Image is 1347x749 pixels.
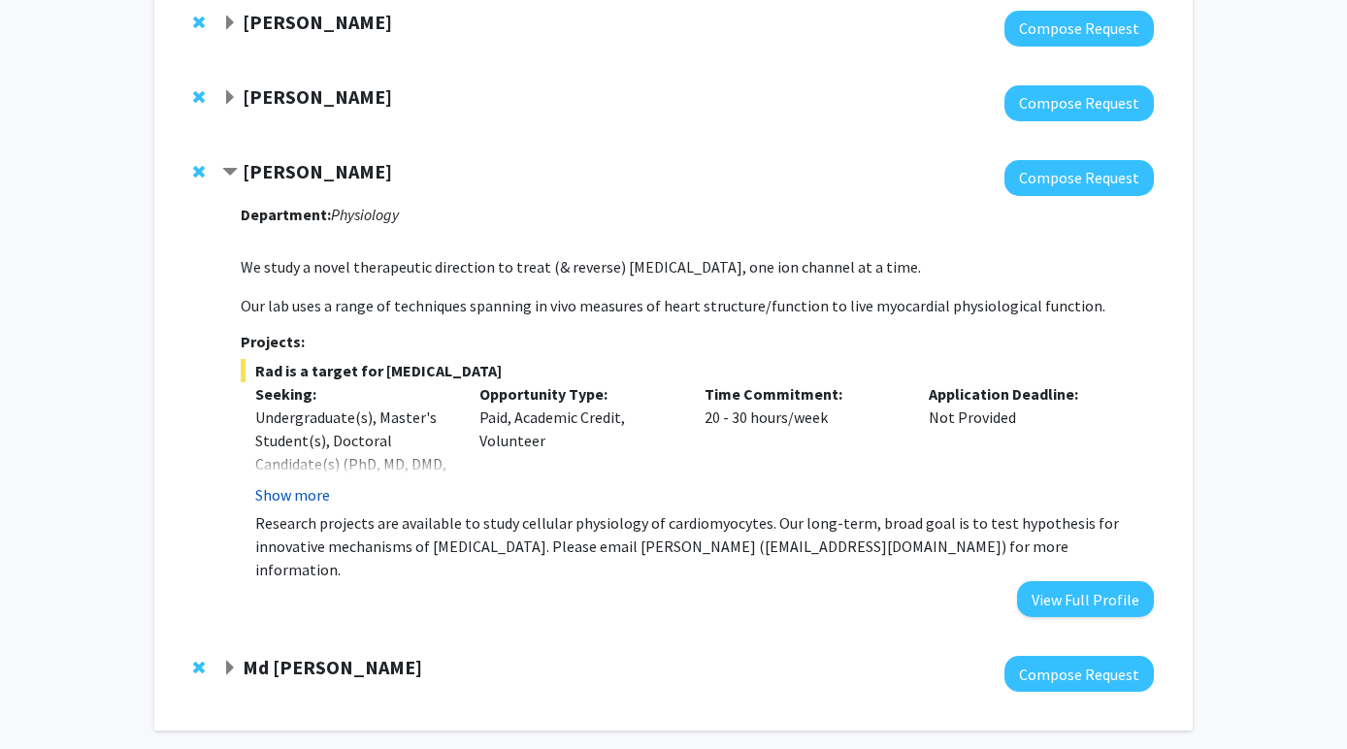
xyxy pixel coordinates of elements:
strong: Projects: [241,332,305,351]
iframe: Chat [15,662,82,734]
span: Expand Saurabh Chattopadhyay Bookmark [222,16,238,31]
p: Research projects are available to study cellular physiology of cardiomyocytes. Our long-term, br... [255,511,1154,581]
p: Opportunity Type: [479,382,675,406]
button: Compose Request to Jonathan Satin [1004,160,1154,196]
i: Physiology [331,205,399,224]
button: View Full Profile [1017,581,1154,617]
strong: Department: [241,205,331,224]
span: Remove Emilia Galperin from bookmarks [193,89,205,105]
div: Undergraduate(s), Master's Student(s), Doctoral Candidate(s) (PhD, MD, DMD, PharmD, etc.), Postdo... [255,406,451,545]
span: Remove Md Eunus Ali from bookmarks [193,660,205,675]
span: Remove Jonathan Satin from bookmarks [193,164,205,179]
p: We study a novel therapeutic direction to treat (& reverse) [MEDICAL_DATA], one ion channel at a ... [241,255,1154,278]
p: Application Deadline: [929,382,1125,406]
div: Paid, Academic Credit, Volunteer [465,382,690,506]
span: Expand Emilia Galperin Bookmark [222,90,238,106]
div: 20 - 30 hours/week [690,382,915,506]
button: Compose Request to Emilia Galperin [1004,85,1154,121]
strong: Md [PERSON_NAME] [243,655,422,679]
span: Contract Jonathan Satin Bookmark [222,165,238,180]
strong: [PERSON_NAME] [243,84,392,109]
span: Rad is a target for [MEDICAL_DATA] [241,359,1154,382]
strong: [PERSON_NAME] [243,10,392,34]
button: Compose Request to Saurabh Chattopadhyay [1004,11,1154,47]
strong: [PERSON_NAME] [243,159,392,183]
span: Remove Saurabh Chattopadhyay from bookmarks [193,15,205,30]
div: Not Provided [914,382,1139,506]
button: Show more [255,483,330,506]
p: Seeking: [255,382,451,406]
button: Compose Request to Md Eunus Ali [1004,656,1154,692]
p: Our lab uses a range of techniques spanning in vivo measures of heart structure/function to live ... [241,294,1154,317]
span: Expand Md Eunus Ali Bookmark [222,661,238,676]
p: Time Commitment: [705,382,901,406]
